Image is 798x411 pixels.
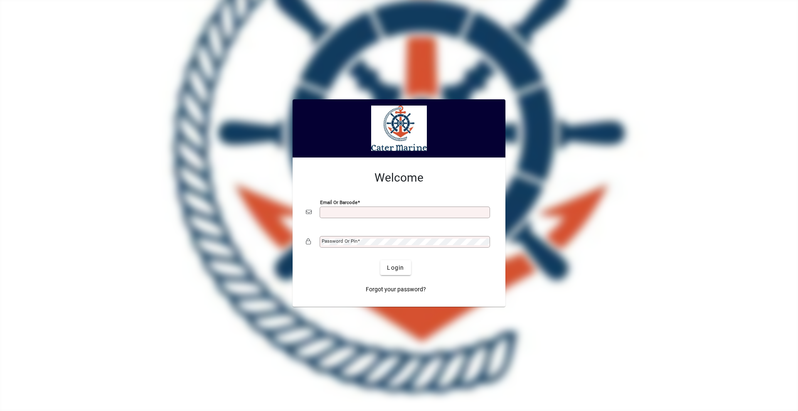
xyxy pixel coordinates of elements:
[306,171,492,185] h2: Welcome
[362,282,429,297] a: Forgot your password?
[366,285,426,294] span: Forgot your password?
[320,199,357,205] mat-label: Email or Barcode
[322,238,357,244] mat-label: Password or Pin
[387,263,404,272] span: Login
[380,260,411,275] button: Login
